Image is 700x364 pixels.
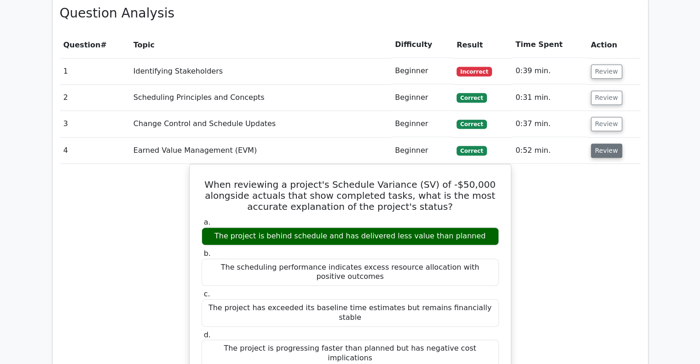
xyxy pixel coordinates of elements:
button: Review [591,64,622,79]
h5: When reviewing a project's Schedule Variance (SV) of -$50,000 alongside actuals that show complet... [201,179,500,212]
td: 2 [60,85,130,111]
td: 0:39 min. [512,58,587,84]
td: Identifying Stakeholders [130,58,391,84]
td: Beginner [391,138,453,164]
td: Beginner [391,58,453,84]
span: Correct [457,146,486,155]
span: d. [204,330,211,339]
div: The scheduling performance indicates excess resource allocation with positive outcomes [202,259,499,286]
td: Beginner [391,111,453,137]
span: b. [204,249,211,258]
td: Beginner [391,85,453,111]
span: Incorrect [457,67,492,76]
th: Action [587,32,641,58]
h3: Question Analysis [60,6,641,21]
td: 0:31 min. [512,85,587,111]
th: Topic [130,32,391,58]
span: c. [204,289,210,298]
th: # [60,32,130,58]
button: Review [591,91,622,105]
td: 1 [60,58,130,84]
td: Scheduling Principles and Concepts [130,85,391,111]
th: Time Spent [512,32,587,58]
span: Correct [457,120,486,129]
div: The project is behind schedule and has delivered less value than planned [202,227,499,245]
span: a. [204,218,211,226]
td: 0:52 min. [512,138,587,164]
td: Earned Value Management (EVM) [130,138,391,164]
div: The project has exceeded its baseline time estimates but remains financially stable [202,299,499,327]
button: Review [591,144,622,158]
td: 3 [60,111,130,137]
td: Change Control and Schedule Updates [130,111,391,137]
td: 0:37 min. [512,111,587,137]
button: Review [591,117,622,131]
td: 4 [60,138,130,164]
th: Difficulty [391,32,453,58]
span: Correct [457,93,486,102]
span: Question [64,40,101,49]
th: Result [453,32,512,58]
